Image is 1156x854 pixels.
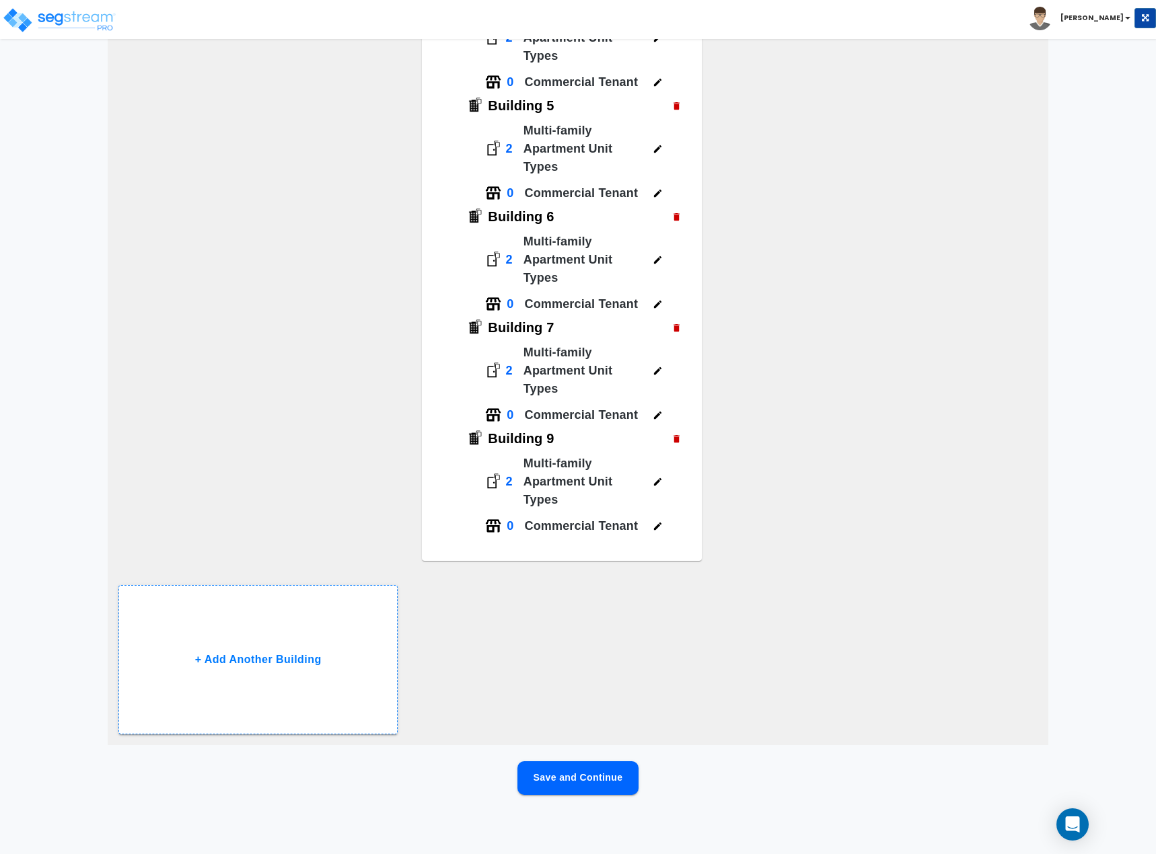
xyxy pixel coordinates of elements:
img: Building Icon [466,208,482,225]
h4: 0 [507,297,513,311]
p: Multi-family Apartment Unit Type s [523,233,647,287]
h4: 2 [506,474,513,489]
img: Building Icon [466,98,482,114]
h4: 0 [507,518,513,533]
img: Door Icon [485,473,500,490]
img: Door Icon [485,141,500,157]
p: Multi-family Apartment Unit Type s [523,455,647,509]
button: + Add Another Building [118,585,398,734]
b: [PERSON_NAME] [1060,13,1124,23]
img: Tenant Icon [485,518,501,534]
div: Open Intercom Messenger [1056,808,1089,841]
h4: Building 7 [488,319,665,336]
h4: 0 [507,75,513,89]
h4: 0 [507,186,513,200]
h4: 2 [506,363,513,378]
h4: 0 [507,407,513,422]
h4: 2 [506,141,513,156]
p: Multi-family Apartment Unit Type s [523,122,647,176]
img: Door Icon [485,362,500,379]
h4: Building 9 [488,430,665,447]
img: Door Icon [485,251,500,268]
p: Commercial Tenant [524,295,647,313]
p: Commercial Tenant [524,517,647,535]
button: Save and Continue [517,761,639,795]
h4: 2 [506,252,513,267]
img: Building Icon [466,319,482,336]
img: Tenant Icon [485,407,501,423]
h4: Building 5 [488,98,665,114]
img: avatar.png [1028,7,1052,30]
img: logo_pro_r.png [2,7,116,34]
img: Building Icon [466,430,482,447]
p: Multi-family Apartment Unit Type s [523,344,647,398]
p: Commercial Tenant [524,184,647,202]
img: Tenant Icon [485,185,501,201]
img: Tenant Icon [485,74,501,90]
img: Tenant Icon [485,296,501,312]
p: Commercial Tenant [524,406,647,424]
p: Commercial Tenant [524,73,647,91]
h4: Building 6 [488,208,665,225]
